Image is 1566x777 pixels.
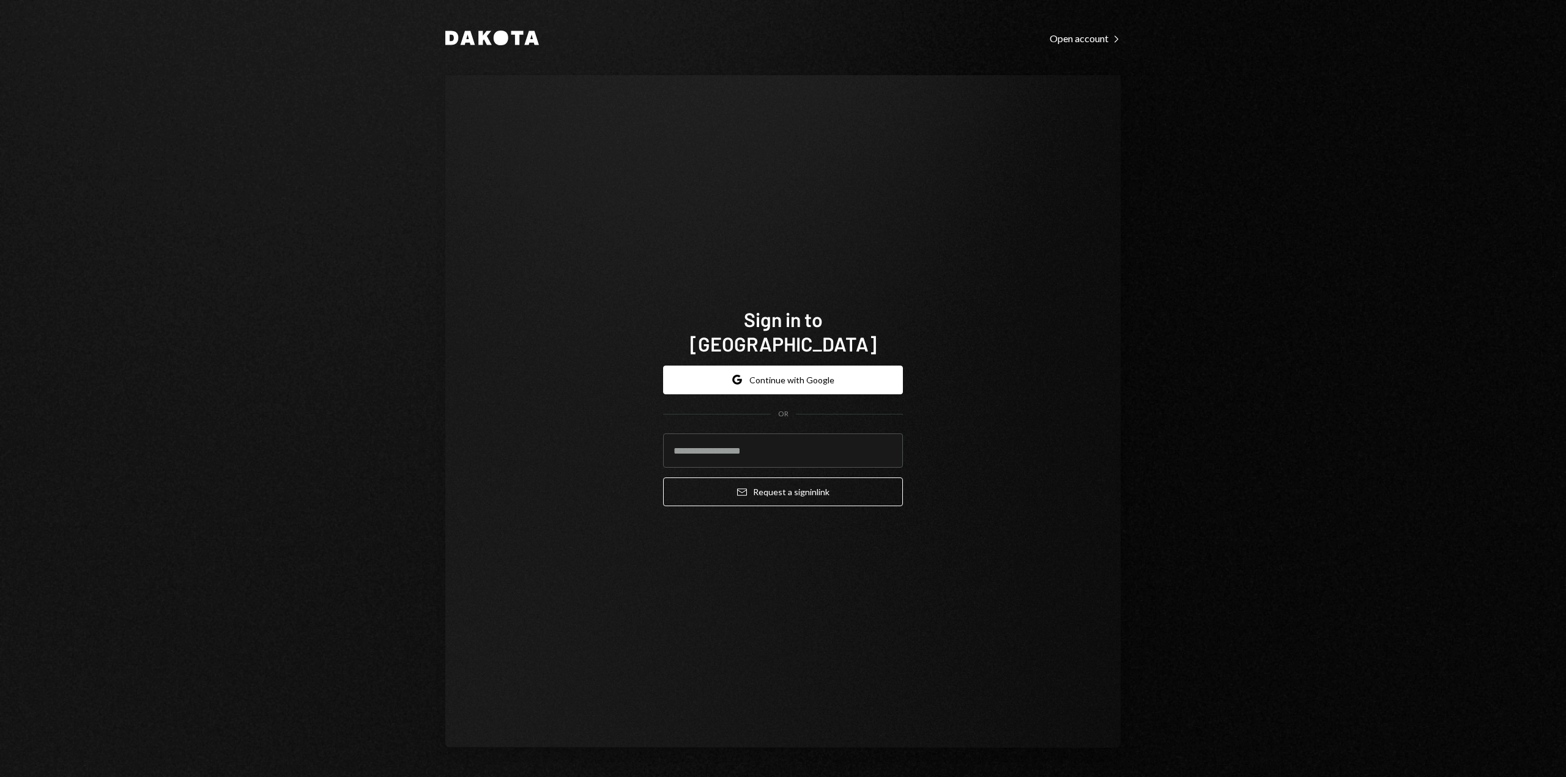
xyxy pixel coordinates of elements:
[663,307,903,356] h1: Sign in to [GEOGRAPHIC_DATA]
[1050,32,1121,45] div: Open account
[663,366,903,394] button: Continue with Google
[663,477,903,506] button: Request a signinlink
[1050,31,1121,45] a: Open account
[778,409,789,419] div: OR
